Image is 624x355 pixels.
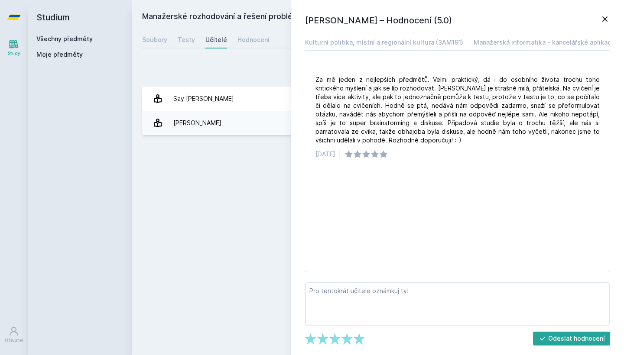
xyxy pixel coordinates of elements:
div: [PERSON_NAME] [173,114,221,132]
a: Soubory [142,31,167,48]
div: Soubory [142,35,167,44]
a: Testy [178,31,195,48]
a: Study [2,35,26,61]
div: Testy [178,35,195,44]
div: Učitelé [205,35,227,44]
div: Za mě jeden z nejlepších předmětů. Velmi praktický, dá i do osobního života trochu toho kritickéh... [315,75,600,145]
a: Say [PERSON_NAME] 2 hodnocení 5.0 [142,87,614,111]
h2: Manažerské rozhodování a řešení problémů (3MA414) [142,10,517,24]
div: Study [8,50,20,57]
div: Hodnocení [237,35,270,44]
a: Hodnocení [237,31,270,48]
a: [PERSON_NAME] 1 hodnocení 5.0 [142,111,614,135]
a: Učitelé [205,31,227,48]
span: Moje předměty [36,50,83,59]
a: Všechny předměty [36,35,93,42]
div: Uživatel [5,337,23,344]
div: Say [PERSON_NAME] [173,90,234,107]
a: Uživatel [2,322,26,348]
